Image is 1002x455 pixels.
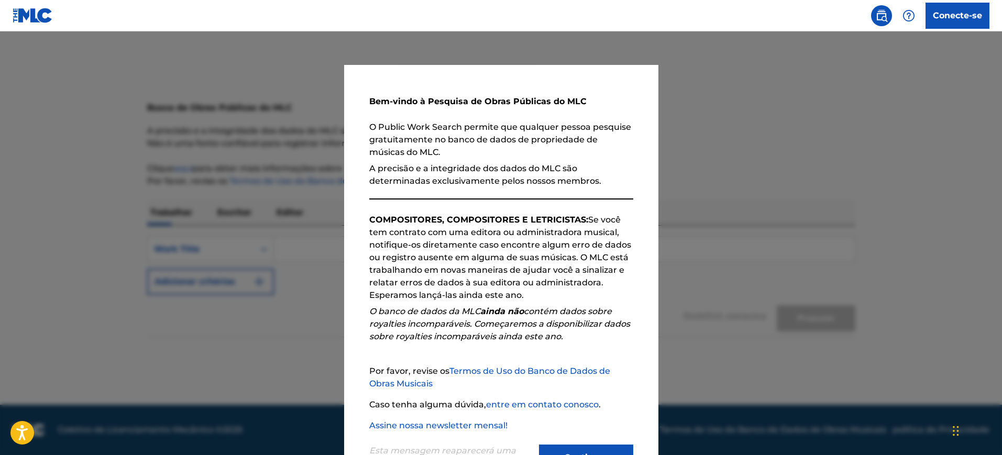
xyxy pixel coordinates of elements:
[369,420,508,430] a: Assine nossa newsletter mensal!
[898,5,919,26] div: Ajuda
[369,366,449,376] font: Por favor, revise os
[486,399,599,409] a: entre em contato conosco
[369,399,486,409] font: Caso tenha alguma dúvida,
[599,399,601,409] font: .
[13,8,53,23] img: Logotipo da MLC
[926,3,989,29] a: Conecte-se
[369,306,630,341] font: contém dados sobre royalties incomparáveis. Começaremos a disponibilizar dados sobre royalties in...
[950,405,1002,455] iframe: Widget de bate-papo
[480,306,524,316] font: ainda não
[902,9,915,22] img: ajuda
[369,215,631,300] font: Se você tem contrato com uma editora ou administradora musical, notifique-os diretamente caso enc...
[369,215,588,225] font: COMPOSITORES, COMPOSITORES E LETRICISTAS:
[875,9,888,22] img: procurar
[953,415,959,447] div: Arrastar
[369,366,610,389] a: Termos de Uso do Banco de Dados de Obras Musicais
[933,10,982,20] font: Conecte-se
[369,306,480,316] font: O banco de dados da MLC
[369,96,587,106] font: Bem-vindo à Pesquisa de Obras Públicas do MLC
[871,5,892,26] a: Pesquisa pública
[369,163,601,186] font: A precisão e a integridade dos dados do MLC são determinadas exclusivamente pelos nossos membros.
[369,122,631,157] font: O Public Work Search permite que qualquer pessoa pesquise gratuitamente no banco de dados de prop...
